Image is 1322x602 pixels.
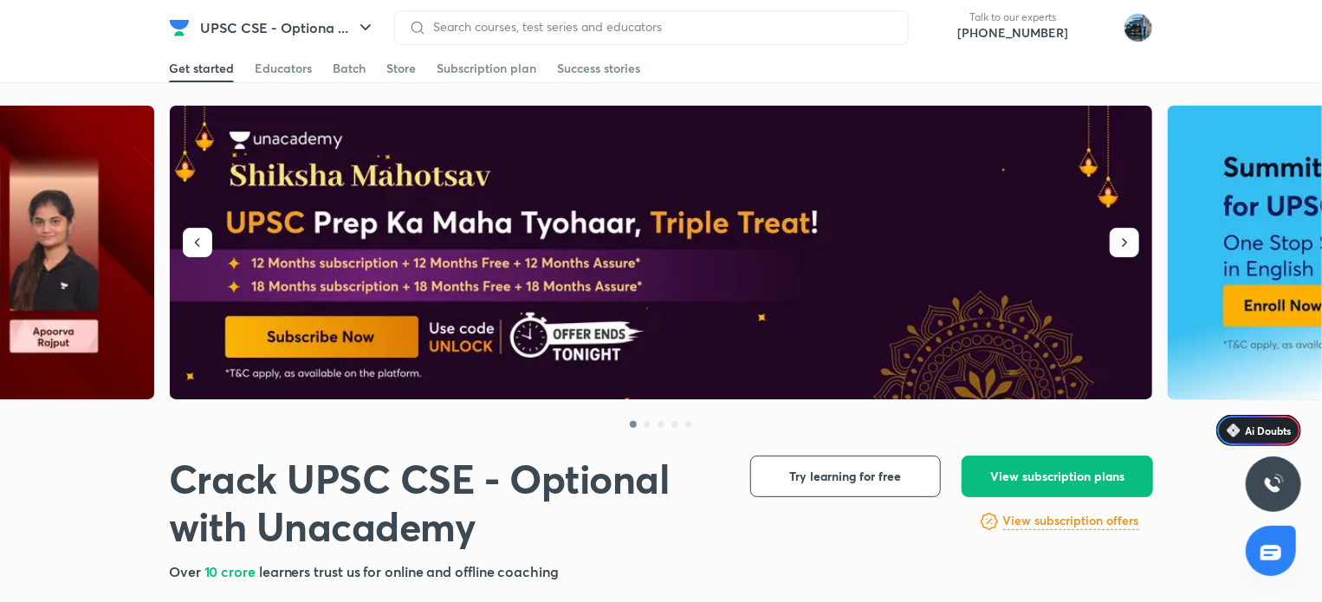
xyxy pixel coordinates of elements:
[1216,415,1301,446] a: Ai Doubts
[169,55,234,82] a: Get started
[557,60,640,77] div: Success stories
[333,55,366,82] a: Batch
[426,20,894,34] input: Search courses, test series and educators
[437,55,536,82] a: Subscription plan
[790,468,902,485] span: Try learning for free
[386,55,416,82] a: Store
[333,60,366,77] div: Batch
[1003,511,1139,532] a: View subscription offers
[1124,13,1153,42] img: I A S babu
[1082,14,1110,42] img: avatar
[437,60,536,77] div: Subscription plan
[990,468,1124,485] span: View subscription plans
[386,60,416,77] div: Store
[169,60,234,77] div: Get started
[557,55,640,82] a: Success stories
[923,10,957,45] img: call-us
[1245,424,1291,437] span: Ai Doubts
[1003,512,1139,530] h6: View subscription offers
[1227,424,1241,437] img: Icon
[957,10,1068,24] p: Talk to our experts
[255,55,312,82] a: Educators
[957,24,1068,42] a: [PHONE_NUMBER]
[259,562,559,580] span: learners trust us for online and offline coaching
[750,456,941,497] button: Try learning for free
[169,562,204,580] span: Over
[962,456,1153,497] button: View subscription plans
[1263,474,1284,495] img: ttu
[204,562,259,580] span: 10 crore
[169,456,723,551] h1: Crack UPSC CSE - Optional with Unacademy
[169,17,190,38] img: Company Logo
[190,10,386,45] button: UPSC CSE - Optiona ...
[255,60,312,77] div: Educators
